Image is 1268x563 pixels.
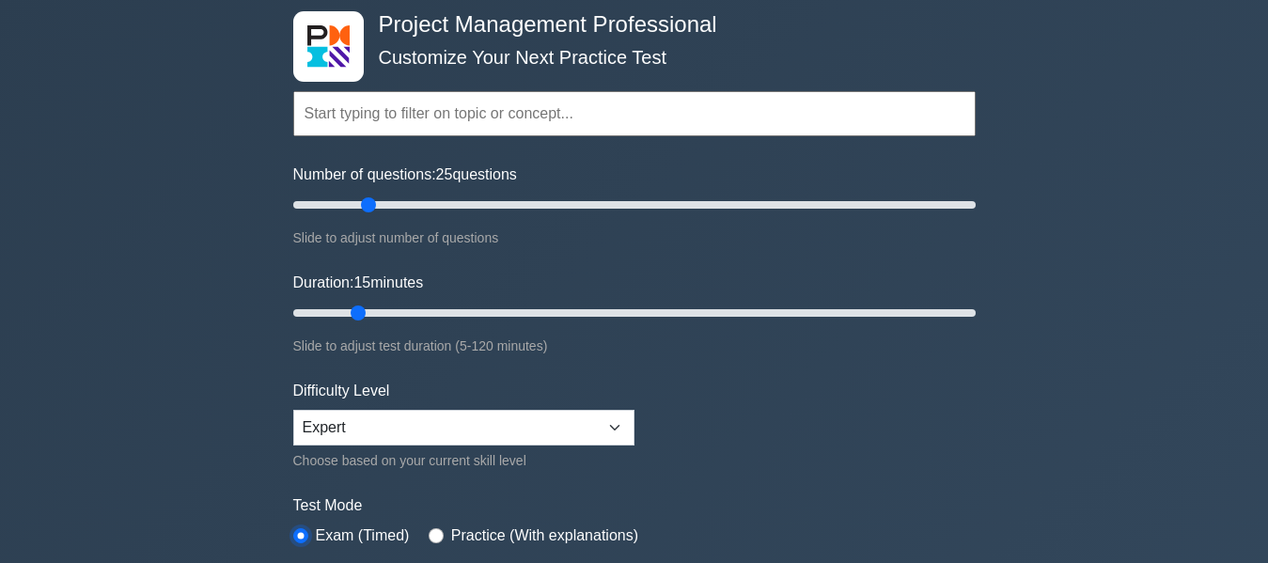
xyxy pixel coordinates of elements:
[293,449,634,472] div: Choose based on your current skill level
[316,524,410,547] label: Exam (Timed)
[353,274,370,290] span: 15
[293,164,517,186] label: Number of questions: questions
[293,335,976,357] div: Slide to adjust test duration (5-120 minutes)
[451,524,638,547] label: Practice (With explanations)
[293,494,976,517] label: Test Mode
[436,166,453,182] span: 25
[371,11,884,39] h4: Project Management Professional
[293,91,976,136] input: Start typing to filter on topic or concept...
[293,227,976,249] div: Slide to adjust number of questions
[293,272,424,294] label: Duration: minutes
[293,380,390,402] label: Difficulty Level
